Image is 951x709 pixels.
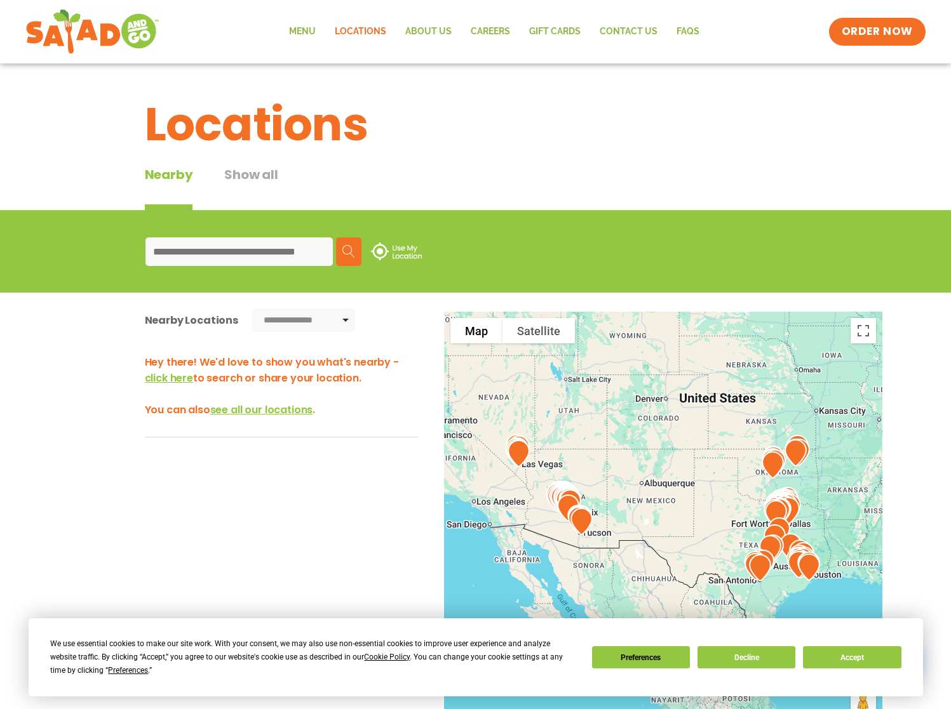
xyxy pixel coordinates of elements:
[145,90,807,159] h1: Locations
[851,318,876,343] button: Toggle fullscreen view
[396,17,461,46] a: About Us
[450,318,502,343] button: Show street map
[145,354,418,418] h3: Hey there! We'd love to show you what's nearby - to search or share your location. You can also .
[145,371,193,385] span: click here
[224,165,278,210] button: Show all
[364,653,410,661] span: Cookie Policy
[803,646,901,668] button: Accept
[342,245,355,258] img: search.svg
[842,24,913,39] span: ORDER NOW
[145,165,310,210] div: Tabbed content
[50,637,576,677] div: We use essential cookies to make our site work. With your consent, we may also use non-essential ...
[210,402,313,417] span: see all our locations
[280,17,709,46] nav: Menu
[829,18,926,46] a: ORDER NOW
[591,646,689,668] button: Preferences
[502,318,575,343] button: Show satellite imagery
[25,6,159,57] img: new-SAG-logo-768×292
[371,242,422,260] img: use-location.svg
[520,17,590,46] a: GIFT CARDS
[108,666,148,675] span: Preferences
[698,646,795,668] button: Decline
[325,17,396,46] a: Locations
[461,17,520,46] a: Careers
[145,165,193,210] div: Nearby
[280,17,325,46] a: Menu
[590,17,667,46] a: Contact Us
[667,17,709,46] a: FAQs
[145,312,238,328] div: Nearby Locations
[29,618,923,696] div: Cookie Consent Prompt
